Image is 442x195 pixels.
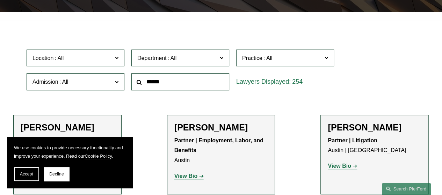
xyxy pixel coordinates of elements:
[328,137,377,143] strong: Partner | Litigation
[20,172,33,177] span: Accept
[174,136,268,166] p: Austin
[14,167,39,181] button: Accept
[7,137,133,188] section: Cookie banner
[242,55,262,61] span: Practice
[49,172,64,177] span: Decline
[174,137,265,153] strong: Partner | Employment, Labor, and Benefits
[382,183,431,195] a: Search this site
[21,136,114,156] p: [GEOGRAPHIC_DATA]
[32,55,54,61] span: Location
[328,122,421,133] h2: [PERSON_NAME]
[292,78,303,85] span: 254
[328,136,421,156] p: Austin | [GEOGRAPHIC_DATA]
[174,173,197,179] strong: View Bio
[137,55,167,61] span: Department
[328,163,357,169] a: View Bio
[32,79,58,85] span: Admission
[174,122,268,133] h2: [PERSON_NAME]
[44,167,69,181] button: Decline
[14,144,126,160] p: We use cookies to provide necessary functionality and improve your experience. Read our .
[328,163,351,169] strong: View Bio
[174,173,204,179] a: View Bio
[85,153,112,159] a: Cookie Policy
[21,122,114,133] h2: [PERSON_NAME]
